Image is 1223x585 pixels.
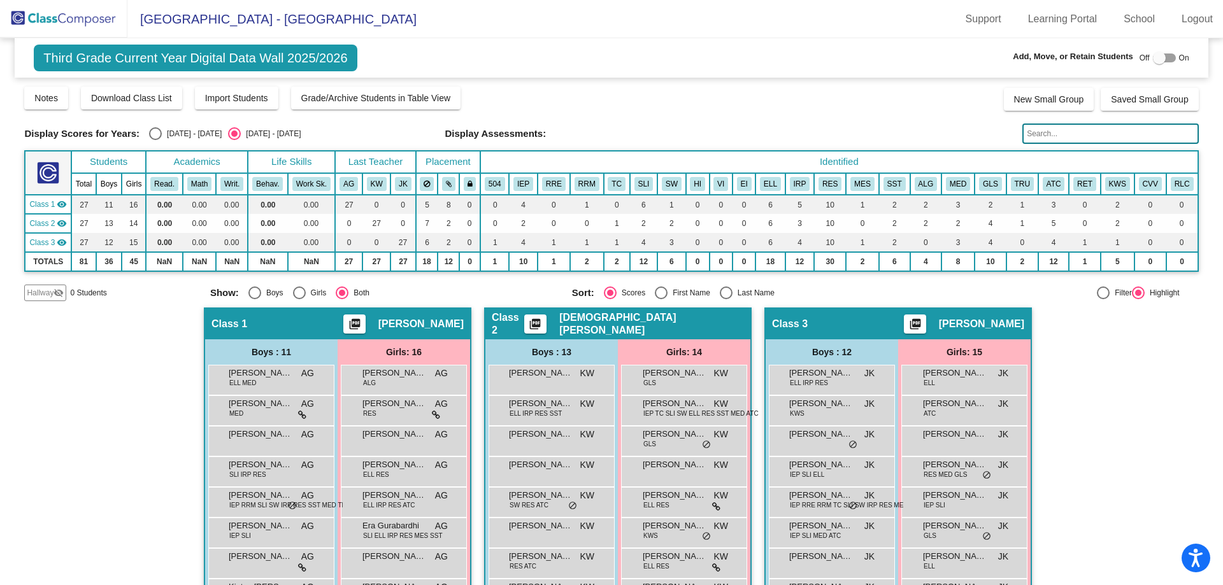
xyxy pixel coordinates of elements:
button: New Small Group [1004,88,1094,111]
button: MED [946,177,970,191]
mat-icon: picture_as_pdf [528,318,543,335]
td: 1 [570,195,604,214]
td: 2 [941,214,975,233]
td: 0 [335,214,362,233]
span: Notes [34,93,58,103]
mat-radio-group: Select an option [149,127,301,140]
th: Attentional Issues [1038,173,1069,195]
td: 0 [538,195,570,214]
td: 0 [1069,195,1100,214]
button: ELL [760,177,781,191]
button: RRM [575,177,599,191]
button: IRP [790,177,810,191]
td: 0.00 [216,233,248,252]
div: Boys : 11 [205,339,338,365]
td: 0 [362,195,391,214]
th: Last Teacher [335,151,415,173]
button: 504 [485,177,505,191]
th: Keep with students [438,173,459,195]
td: 27 [71,195,96,214]
span: KW [580,367,594,380]
td: 6 [630,195,657,214]
td: 0.00 [216,195,248,214]
td: 27 [390,252,415,271]
td: 1 [538,252,570,271]
button: EI [737,177,752,191]
a: Learning Portal [1018,9,1108,29]
td: 27 [71,233,96,252]
button: Saved Small Group [1101,88,1198,111]
div: Filter [1110,287,1132,299]
th: Truancy/Attendance Concerns [1006,173,1038,195]
span: [PERSON_NAME] [229,367,292,379]
span: Third Grade Current Year Digital Data Wall 2025/2026 [34,45,357,71]
td: 1 [1101,233,1134,252]
td: 0 [362,233,391,252]
td: 1 [480,252,509,271]
th: Keep away students [416,173,438,195]
td: 12 [785,252,814,271]
th: 504 Plan [480,173,509,195]
td: 2 [975,195,1006,214]
span: Class 1 [29,199,55,210]
th: Math Extra Support [846,173,879,195]
td: 0 [604,195,630,214]
div: Girls: 15 [898,339,1031,365]
span: [PERSON_NAME] [509,367,573,379]
div: Scores [617,287,645,299]
td: 2 [509,214,538,233]
td: 0.00 [248,233,287,252]
td: 0 [686,233,710,252]
td: 0 [459,233,480,252]
span: 0 Students [70,287,106,299]
td: 6 [755,233,785,252]
th: Total [71,173,96,195]
th: Allergy [910,173,941,195]
div: Last Name [733,287,775,299]
button: Behav. [252,177,283,191]
th: Chippewa Valley Virtual Academy [1134,173,1166,195]
td: 4 [1038,233,1069,252]
td: 1 [538,233,570,252]
span: Display Scores for Years: [24,128,139,139]
th: Medical Conditions [941,173,975,195]
button: AG [340,177,358,191]
td: 0 [1134,195,1166,214]
mat-icon: visibility [57,218,67,229]
button: GLS [979,177,1002,191]
button: TC [608,177,626,191]
td: 0 [1166,195,1198,214]
span: [GEOGRAPHIC_DATA] - [GEOGRAPHIC_DATA] [127,9,417,29]
button: Grade/Archive Students in Table View [291,87,461,109]
td: 1 [846,195,879,214]
td: 5 [1038,214,1069,233]
th: Emotional Impairment (1.5, if primary) [733,173,755,195]
td: 0 [335,233,362,252]
td: 2 [630,214,657,233]
button: Read. [150,177,178,191]
td: 27 [362,252,391,271]
td: 0 [910,233,941,252]
button: Notes [24,87,68,109]
th: Reading Extra Support [814,173,846,195]
a: Support [955,9,1012,29]
td: 0 [686,214,710,233]
div: Boys : 12 [766,339,898,365]
button: RRE [542,177,566,191]
td: 0 [1006,233,1038,252]
th: Hearing Impaired (2.0, if primary) [686,173,710,195]
th: Individualized Education Plan [509,173,538,195]
td: 10 [975,252,1006,271]
button: TRU [1011,177,1034,191]
td: 4 [975,233,1006,252]
span: Class 3 [29,237,55,248]
td: 0 [686,195,710,214]
td: 36 [96,252,122,271]
span: Class 2 [29,218,55,229]
mat-icon: visibility [57,237,67,248]
td: 18 [755,252,785,271]
button: RLC [1171,177,1194,191]
th: Individualized Reading Improvement Plan-IRIP (K-3 Only) [785,173,814,195]
button: SLI [634,177,654,191]
button: JK [395,177,411,191]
